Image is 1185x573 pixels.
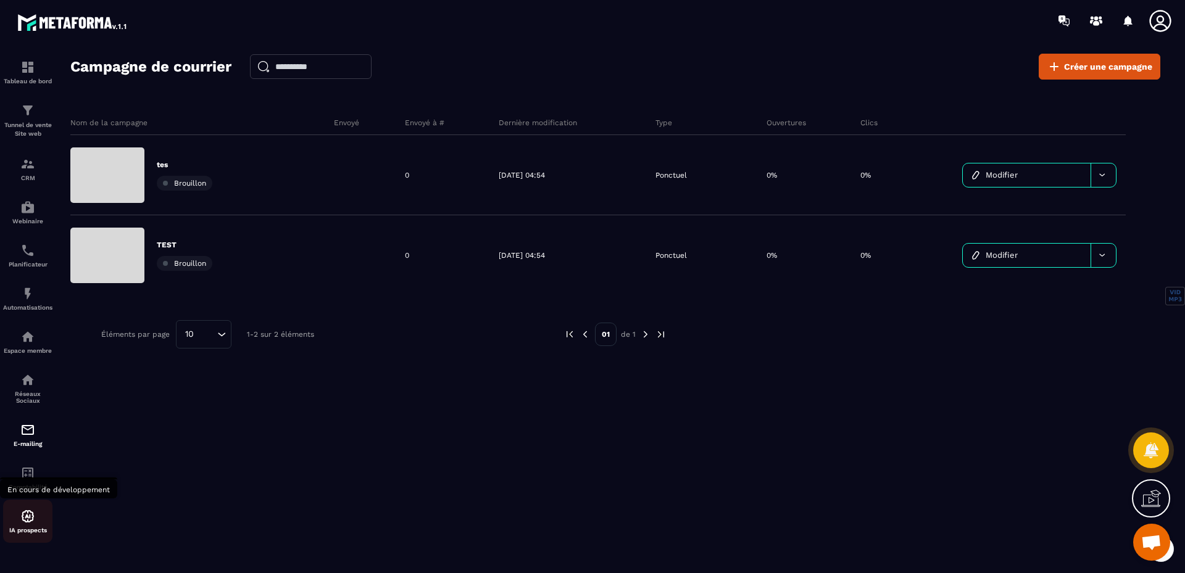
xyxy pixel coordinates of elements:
div: Mots-clés [154,73,189,81]
span: 10 [181,328,198,341]
p: 0 [405,170,409,180]
img: tab_keywords_by_traffic_grey.svg [140,72,150,81]
img: icon [972,251,979,260]
img: email [20,423,35,437]
p: IA prospects [3,527,52,534]
img: automations [20,329,35,344]
p: Réseaux Sociaux [3,390,52,404]
a: formationformationTunnel de vente Site web [3,94,52,147]
a: schedulerschedulerPlanificateur [3,234,52,277]
img: logo_orange.svg [20,20,30,30]
p: Espace membre [3,347,52,354]
img: automations [20,200,35,215]
img: icon [972,171,979,179]
p: Dernière modification [499,118,577,128]
a: automationsautomationsEspace membre [3,320,52,363]
img: website_grey.svg [20,32,30,42]
img: accountant [20,466,35,480]
img: formation [20,60,35,75]
p: E-mailing [3,440,52,447]
span: Modifier [986,250,1018,260]
p: Type [655,118,672,128]
p: 0% [767,250,777,260]
p: Clics [860,118,878,128]
p: Tableau de bord [3,78,52,85]
span: Créer une campagne [1064,60,1152,73]
p: 1-2 sur 2 éléments [247,330,314,339]
span: Brouillon [174,179,206,188]
p: Envoyé à # [405,118,444,128]
a: Modifier [963,244,1091,267]
div: Domaine: [DOMAIN_NAME] [32,32,139,42]
a: automationsautomationsWebinaire [3,191,52,234]
input: Search for option [198,328,214,341]
p: de 1 [621,329,636,339]
p: tes [157,160,212,170]
a: Modifier [963,163,1091,187]
a: formationformationTableau de bord [3,51,52,94]
img: automations [20,509,35,524]
img: prev [564,329,575,340]
img: social-network [20,373,35,387]
span: En cours de développement [7,485,110,494]
p: Éléments par page [101,330,170,339]
p: Planificateur [3,261,52,268]
p: 0 [405,250,409,260]
img: automations [20,286,35,301]
p: TEST [157,240,212,250]
img: tab_domain_overview_orange.svg [50,72,60,81]
img: next [640,329,651,340]
p: Webinaire [3,218,52,225]
a: social-networksocial-networkRéseaux Sociaux [3,363,52,413]
a: emailemailE-mailing [3,413,52,456]
p: 0% [860,250,871,260]
a: automationsautomationsAutomatisations [3,277,52,320]
p: Envoyé [334,118,359,128]
a: Créer une campagne [1039,54,1160,80]
img: logo [17,11,128,33]
a: accountantaccountantComptabilité [3,456,52,500]
p: Tunnel de vente Site web [3,121,52,138]
a: formationformationCRM [3,147,52,191]
span: Modifier [986,170,1018,179]
p: Automatisations [3,304,52,311]
p: 0% [860,170,871,180]
p: [DATE] 04:54 [499,170,545,180]
img: next [655,329,667,340]
p: 01 [595,323,617,346]
p: CRM [3,175,52,181]
div: Domaine [64,73,95,81]
span: Brouillon [174,259,206,268]
img: formation [20,157,35,171]
p: [DATE] 04:54 [499,250,545,260]
p: Nom de la campagne [70,118,148,128]
h2: Campagne de courrier [70,54,231,79]
button: VID MP3 [1168,289,1183,303]
img: prev [580,329,591,340]
img: formation [20,103,35,118]
p: Ponctuel [655,170,687,180]
div: v 4.0.25 [35,20,60,30]
div: Search for option [176,320,231,348]
p: Ponctuel [655,250,687,260]
p: 0% [767,170,777,180]
p: Ouvertures [767,118,806,128]
img: scheduler [20,243,35,258]
a: Ouvrir le chat [1133,524,1170,561]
